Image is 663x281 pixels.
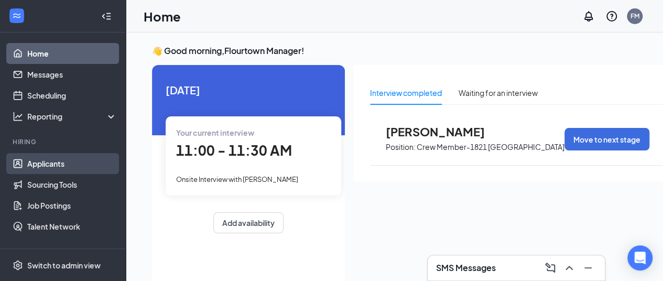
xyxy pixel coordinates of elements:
[542,260,559,276] button: ComposeMessage
[176,142,292,159] span: 11:00 - 11:30 AM
[564,128,649,150] button: Move to next stage
[101,11,112,21] svg: Collapse
[631,12,639,20] div: FM
[213,212,284,233] button: Add availability
[13,260,23,271] svg: Settings
[417,142,564,152] p: Crew Member-1821 [GEOGRAPHIC_DATA]
[166,82,331,98] span: [DATE]
[563,262,575,274] svg: ChevronUp
[13,111,23,122] svg: Analysis
[176,128,254,137] span: Your current interview
[561,260,578,276] button: ChevronUp
[27,216,117,237] a: Talent Network
[544,262,557,274] svg: ComposeMessage
[13,137,115,146] div: Hiring
[27,153,117,174] a: Applicants
[386,142,416,152] p: Position:
[144,7,181,25] h1: Home
[27,174,117,195] a: Sourcing Tools
[27,43,117,64] a: Home
[605,10,618,23] svg: QuestionInfo
[176,175,298,183] span: Onsite Interview with [PERSON_NAME]
[27,85,117,106] a: Scheduling
[27,111,117,122] div: Reporting
[27,64,117,85] a: Messages
[370,87,442,99] div: Interview completed
[459,87,538,99] div: Waiting for an interview
[436,262,496,274] h3: SMS Messages
[582,262,594,274] svg: Minimize
[27,195,117,216] a: Job Postings
[27,260,101,271] div: Switch to admin view
[582,10,595,23] svg: Notifications
[12,10,22,21] svg: WorkstreamLogo
[13,247,115,256] div: Team Management
[627,245,653,271] div: Open Intercom Messenger
[386,125,501,138] span: [PERSON_NAME]
[580,260,596,276] button: Minimize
